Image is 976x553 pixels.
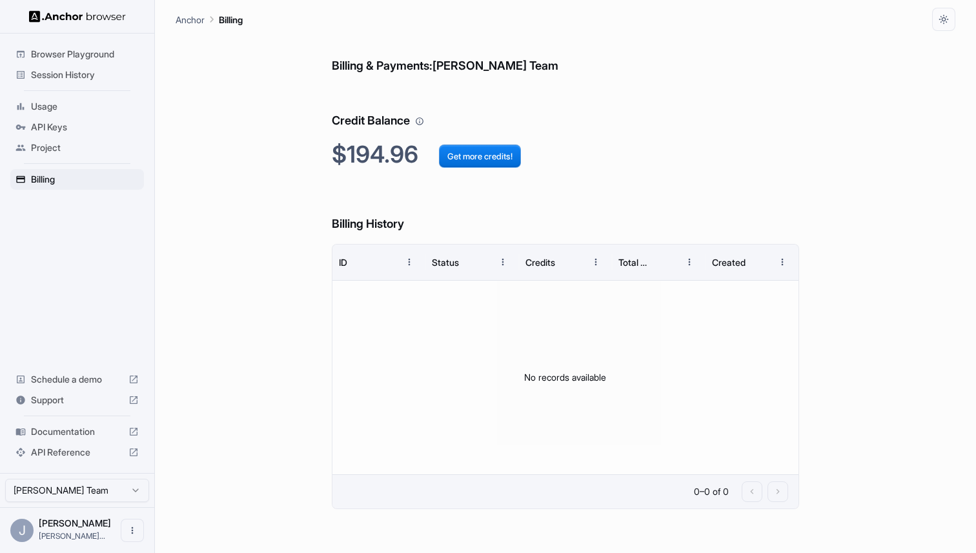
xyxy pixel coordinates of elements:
[678,250,701,274] button: Menu
[31,173,139,186] span: Billing
[121,519,144,542] button: Open menu
[29,10,126,23] img: Anchor Logo
[10,117,144,137] div: API Keys
[771,250,794,274] button: Menu
[525,257,555,268] div: Credits
[176,12,243,26] nav: breadcrumb
[332,141,800,168] h2: $194.96
[10,442,144,463] div: API Reference
[694,485,729,498] p: 0–0 of 0
[747,250,771,274] button: Sort
[332,189,800,234] h6: Billing History
[10,519,34,542] div: J
[618,257,653,268] div: Total Cost
[31,446,123,459] span: API Reference
[339,257,347,268] div: ID
[39,518,111,528] span: John Marbach
[491,250,514,274] button: Menu
[10,390,144,410] div: Support
[10,65,144,85] div: Session History
[712,257,746,268] div: Created
[432,257,459,268] div: Status
[31,100,139,113] span: Usage
[561,250,584,274] button: Sort
[10,44,144,65] div: Browser Playground
[468,250,491,274] button: Sort
[655,250,678,274] button: Sort
[39,531,105,541] span: john@anchorbrowser.io
[10,137,144,158] div: Project
[398,250,421,274] button: Menu
[31,121,139,134] span: API Keys
[31,394,123,407] span: Support
[10,421,144,442] div: Documentation
[219,13,243,26] p: Billing
[332,31,800,75] h6: Billing & Payments: [PERSON_NAME] Team
[176,13,205,26] p: Anchor
[31,48,139,61] span: Browser Playground
[31,141,139,154] span: Project
[332,281,799,474] div: No records available
[374,250,398,274] button: Sort
[332,86,800,130] h6: Credit Balance
[415,117,424,126] svg: Your credit balance will be consumed as you use the API. Visit the usage page to view a breakdown...
[584,250,607,274] button: Menu
[10,169,144,190] div: Billing
[31,373,123,386] span: Schedule a demo
[10,96,144,117] div: Usage
[31,425,123,438] span: Documentation
[10,369,144,390] div: Schedule a demo
[439,145,521,168] button: Get more credits!
[31,68,139,81] span: Session History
